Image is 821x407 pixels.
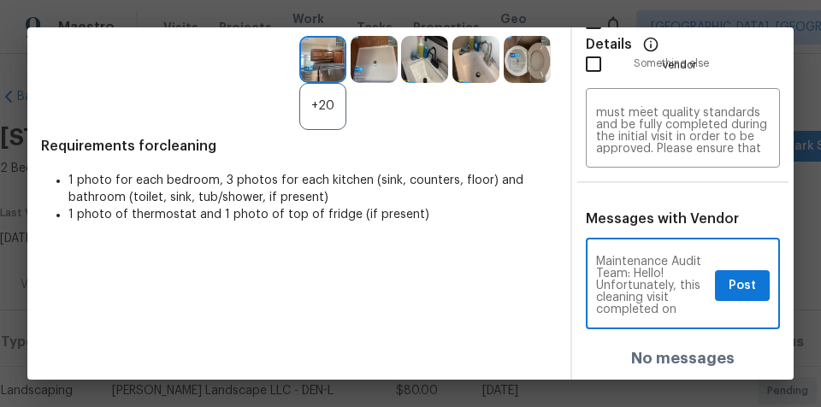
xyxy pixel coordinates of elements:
[586,24,632,65] span: Details
[715,270,770,302] button: Post
[729,275,756,297] span: Post
[596,256,708,316] textarea: Maintenance Audit Team: Hello! Unfortunately, this cleaning visit completed on [DATE] has been de...
[299,83,346,130] div: +20
[596,106,770,154] textarea: Maintenance Audit Team: Hello! Unfortunately, this cleaning visit completed on [DATE] has been de...
[68,172,557,206] li: 1 photo for each bedroom, 3 photos for each kitchen (sink, counters, floor) and bathroom (toilet,...
[68,206,557,223] li: 1 photo of thermostat and 1 photo of top of fridge (if present)
[663,3,780,86] span: This will be shared with vendor
[41,138,557,155] span: Requirements for cleaning
[631,350,735,367] h4: No messages
[586,212,739,226] span: Messages with Vendor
